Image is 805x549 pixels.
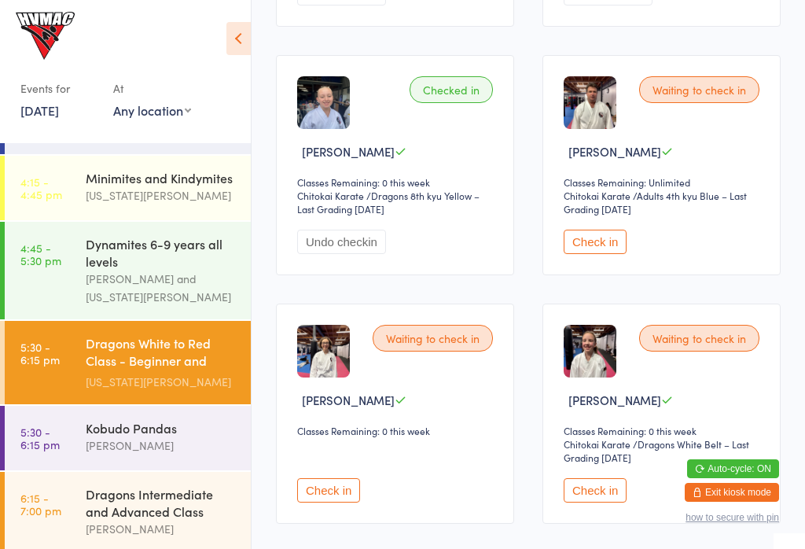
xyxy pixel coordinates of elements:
[20,492,61,517] time: 6:15 - 7:00 pm
[20,101,59,119] a: [DATE]
[16,12,75,60] img: Hunter Valley Martial Arts Centre Morisset
[639,325,759,352] div: Waiting to check in
[113,76,191,101] div: At
[297,325,350,378] img: image1756193533.png
[564,437,630,451] div: Chitokai Karate
[410,76,493,103] div: Checked in
[687,459,779,478] button: Auto-cycle: ON
[568,143,661,160] span: [PERSON_NAME]
[297,189,364,202] div: Chitokai Karate
[86,373,237,391] div: [US_STATE][PERSON_NAME]
[302,392,395,408] span: [PERSON_NAME]
[20,76,97,101] div: Events for
[564,76,616,129] img: image1711434016.png
[5,222,251,319] a: 4:45 -5:30 pmDynamites 6-9 years all levels[PERSON_NAME] and [US_STATE][PERSON_NAME]
[5,406,251,470] a: 5:30 -6:15 pmKobudo Pandas[PERSON_NAME]
[86,437,237,455] div: [PERSON_NAME]
[373,325,493,352] div: Waiting to check in
[20,426,60,451] time: 5:30 - 6:15 pm
[86,186,237,204] div: [US_STATE][PERSON_NAME]
[5,321,251,404] a: 5:30 -6:15 pmDragons White to Red Class - Beginner and Intermed...[US_STATE][PERSON_NAME]
[86,485,237,520] div: Dragons Intermediate and Advanced Class
[297,478,360,503] button: Check in
[564,175,764,189] div: Classes Remaining: Unlimited
[86,334,237,373] div: Dragons White to Red Class - Beginner and Intermed...
[86,419,237,437] div: Kobudo Pandas
[86,235,237,270] div: Dynamites 6-9 years all levels
[113,101,191,119] div: Any location
[564,189,630,202] div: Chitokai Karate
[564,230,627,254] button: Check in
[297,424,498,437] div: Classes Remaining: 0 this week
[685,483,779,502] button: Exit kiosk mode
[564,437,749,464] span: / Dragons White Belt – Last Grading [DATE]
[302,143,395,160] span: [PERSON_NAME]
[20,175,62,201] time: 4:15 - 4:45 pm
[686,512,779,523] button: how to secure with pin
[568,392,661,408] span: [PERSON_NAME]
[564,189,747,216] span: / Adults 4th kyu Blue – Last Grading [DATE]
[564,478,627,503] button: Check in
[86,169,237,186] div: Minimites and Kindymites
[297,76,350,129] img: image1742278716.png
[86,520,237,538] div: [PERSON_NAME]
[5,156,251,220] a: 4:15 -4:45 pmMinimites and Kindymites[US_STATE][PERSON_NAME]
[20,341,60,366] time: 5:30 - 6:15 pm
[564,424,764,437] div: Classes Remaining: 0 this week
[86,270,237,306] div: [PERSON_NAME] and [US_STATE][PERSON_NAME]
[564,325,616,378] img: image1756193567.png
[297,189,480,216] span: / Dragons 8th kyu Yellow – Last Grading [DATE]
[639,76,759,103] div: Waiting to check in
[297,230,386,254] button: Undo checkin
[20,241,61,267] time: 4:45 - 5:30 pm
[297,175,498,189] div: Classes Remaining: 0 this week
